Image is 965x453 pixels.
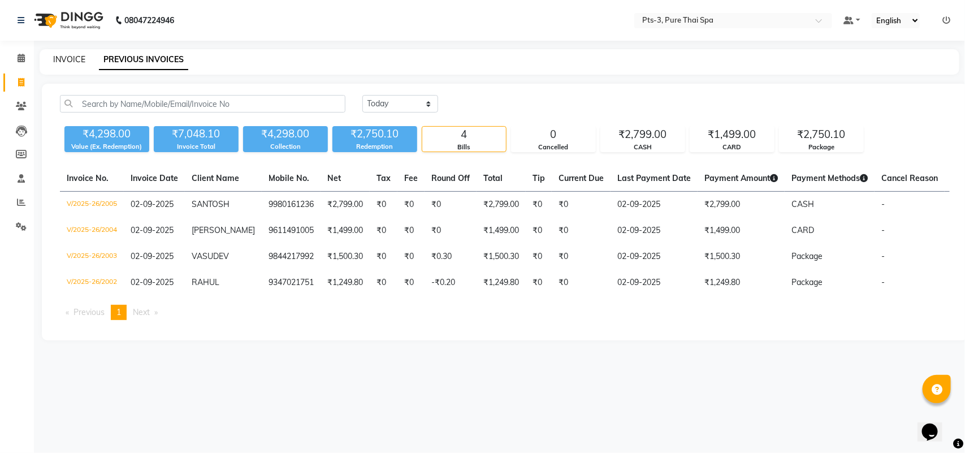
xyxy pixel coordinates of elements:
[512,127,595,143] div: 0
[99,50,188,70] a: PREVIOUS INVOICES
[526,192,552,218] td: ₹0
[243,126,328,142] div: ₹4,298.00
[533,173,545,183] span: Tip
[780,127,863,143] div: ₹2,750.10
[690,127,774,143] div: ₹1,499.00
[321,244,370,270] td: ₹1,500.30
[477,270,526,296] td: ₹1,249.80
[477,244,526,270] td: ₹1,500.30
[601,127,685,143] div: ₹2,799.00
[60,218,124,244] td: V/2025-26/2004
[116,307,121,317] span: 1
[881,251,885,261] span: -
[526,244,552,270] td: ₹0
[552,218,611,244] td: ₹0
[611,270,698,296] td: 02-09-2025
[791,173,868,183] span: Payment Methods
[881,277,885,287] span: -
[64,126,149,142] div: ₹4,298.00
[332,142,417,152] div: Redemption
[611,192,698,218] td: 02-09-2025
[477,218,526,244] td: ₹1,499.00
[262,192,321,218] td: 9980161236
[397,218,425,244] td: ₹0
[321,270,370,296] td: ₹1,249.80
[425,218,477,244] td: ₹0
[617,173,691,183] span: Last Payment Date
[526,270,552,296] td: ₹0
[477,192,526,218] td: ₹2,799.00
[133,307,150,317] span: Next
[262,218,321,244] td: 9611491005
[397,192,425,218] td: ₹0
[60,305,950,320] nav: Pagination
[397,244,425,270] td: ₹0
[425,192,477,218] td: ₹0
[690,143,774,152] div: CARD
[370,244,397,270] td: ₹0
[791,251,823,261] span: Package
[552,244,611,270] td: ₹0
[60,270,124,296] td: V/2025-26/2002
[422,143,506,152] div: Bills
[601,143,685,152] div: CASH
[483,173,503,183] span: Total
[526,218,552,244] td: ₹0
[60,244,124,270] td: V/2025-26/2003
[422,127,506,143] div: 4
[698,192,785,218] td: ₹2,799.00
[131,251,174,261] span: 02-09-2025
[73,307,105,317] span: Previous
[327,173,341,183] span: Net
[124,5,174,36] b: 08047224946
[67,173,109,183] span: Invoice No.
[370,270,397,296] td: ₹0
[881,173,938,183] span: Cancel Reason
[131,225,174,235] span: 02-09-2025
[370,218,397,244] td: ₹0
[192,199,230,209] span: SANTOSH
[154,126,239,142] div: ₹7,048.10
[791,225,814,235] span: CARD
[60,192,124,218] td: V/2025-26/2005
[192,251,229,261] span: VASUDEV
[425,244,477,270] td: ₹0.30
[60,95,345,113] input: Search by Name/Mobile/Email/Invoice No
[377,173,391,183] span: Tax
[791,199,814,209] span: CASH
[698,270,785,296] td: ₹1,249.80
[321,192,370,218] td: ₹2,799.00
[704,173,778,183] span: Payment Amount
[611,244,698,270] td: 02-09-2025
[154,142,239,152] div: Invoice Total
[262,244,321,270] td: 9844217992
[131,173,178,183] span: Invoice Date
[131,277,174,287] span: 02-09-2025
[404,173,418,183] span: Fee
[29,5,106,36] img: logo
[262,270,321,296] td: 9347021751
[881,225,885,235] span: -
[918,408,954,442] iframe: chat widget
[425,270,477,296] td: -₹0.20
[431,173,470,183] span: Round Off
[131,199,174,209] span: 02-09-2025
[243,142,328,152] div: Collection
[559,173,604,183] span: Current Due
[791,277,823,287] span: Package
[192,173,239,183] span: Client Name
[698,244,785,270] td: ₹1,500.30
[332,126,417,142] div: ₹2,750.10
[397,270,425,296] td: ₹0
[512,143,595,152] div: Cancelled
[192,225,255,235] span: [PERSON_NAME]
[321,218,370,244] td: ₹1,499.00
[698,218,785,244] td: ₹1,499.00
[881,199,885,209] span: -
[53,54,85,64] a: INVOICE
[552,270,611,296] td: ₹0
[192,277,219,287] span: RAHUL
[611,218,698,244] td: 02-09-2025
[780,143,863,152] div: Package
[370,192,397,218] td: ₹0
